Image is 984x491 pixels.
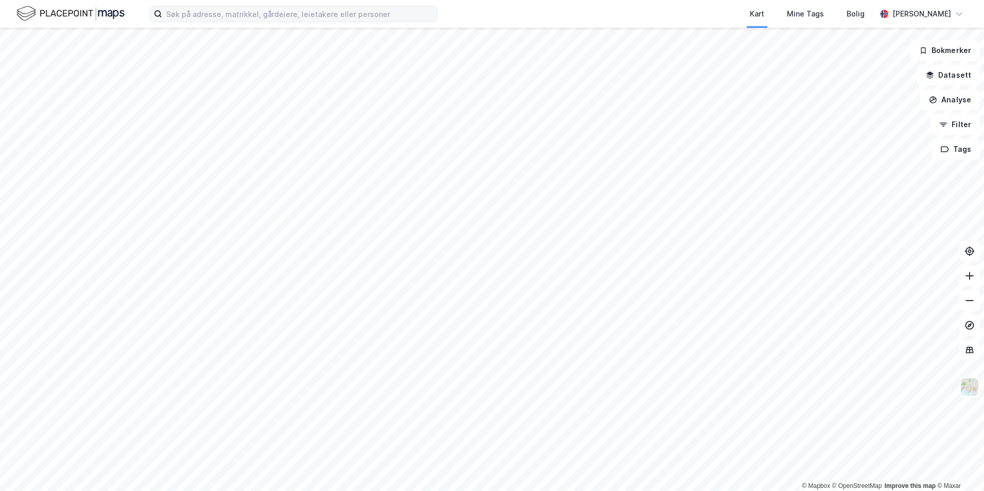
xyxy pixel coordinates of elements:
div: [PERSON_NAME] [892,8,951,20]
div: Kart [750,8,764,20]
iframe: Chat Widget [933,442,984,491]
div: Kontrollprogram for chat [933,442,984,491]
input: Søk på adresse, matrikkel, gårdeiere, leietakere eller personer [162,6,437,22]
img: logo.f888ab2527a4732fd821a326f86c7f29.svg [16,5,125,23]
div: Bolig [847,8,865,20]
div: Mine Tags [787,8,824,20]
